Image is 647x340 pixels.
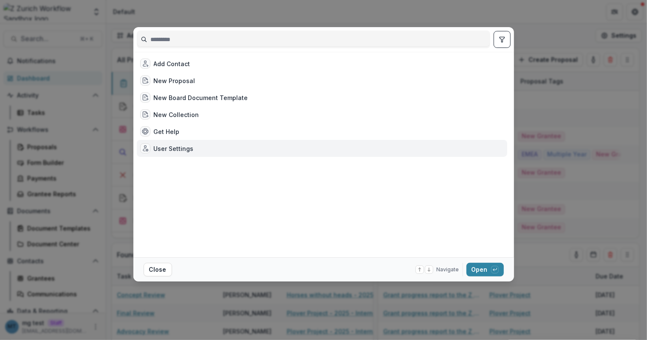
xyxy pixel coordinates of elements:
div: Add Contact [154,59,190,68]
div: New Collection [154,110,199,119]
div: New Board Document Template [154,93,248,102]
div: User Settings [154,144,194,153]
div: New Proposal [154,76,195,85]
button: toggle filters [494,31,511,48]
button: Close [144,263,172,276]
div: Get Help [154,127,180,136]
span: Navigate [437,266,459,273]
button: Open [466,263,504,276]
